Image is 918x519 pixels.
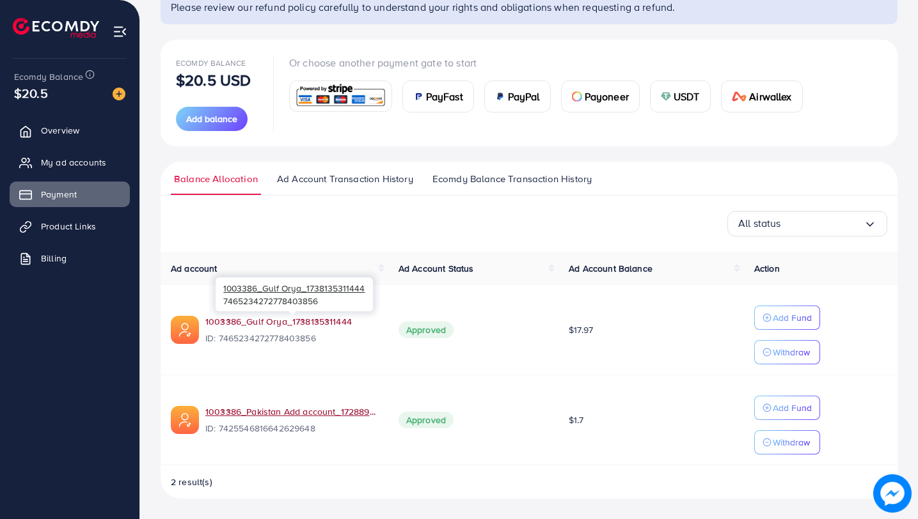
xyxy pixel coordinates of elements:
[10,118,130,143] a: Overview
[289,55,813,70] p: Or choose another payment gate to start
[754,340,820,364] button: Withdraw
[205,422,378,435] span: ID: 7425546816642629648
[749,89,791,104] span: Airwallex
[650,81,711,112] a: cardUSDT
[205,405,378,418] a: 1003386_Pakistan Add account_1728894866261
[727,211,887,236] div: Search for option
[41,124,79,137] span: Overview
[41,220,96,233] span: Product Links
[289,81,392,112] a: card
[585,89,629,104] span: Payoneer
[171,476,212,488] span: 2 result(s)
[205,332,378,345] span: ID: 7465234272778403856
[721,81,803,112] a: cardAirwallex
[508,89,540,104] span: PayPal
[773,345,810,360] p: Withdraw
[41,188,77,201] span: Payment
[294,82,388,110] img: card
[41,156,106,169] span: My ad accounts
[402,81,474,112] a: cardPayFast
[773,400,812,415] p: Add Fund
[773,435,810,450] p: Withdraw
[186,112,237,125] span: Add balance
[10,245,130,271] a: Billing
[10,182,130,207] a: Payment
[223,282,365,294] span: 1003386_Gulf Orya_1738135311444
[205,405,378,435] div: <span class='underline'>1003386_Pakistan Add account_1728894866261</span></br>7425546816642629648
[14,84,48,102] span: $20.5
[561,81,640,112] a: cardPayoneer
[174,172,258,186] span: Balance Allocation
[10,150,130,175] a: My ad accounts
[399,262,474,275] span: Ad Account Status
[426,89,463,104] span: PayFast
[399,412,454,428] span: Approved
[484,81,551,112] a: cardPayPal
[113,24,127,39] img: menu
[432,172,592,186] span: Ecomdy Balance Transaction History
[10,213,130,239] a: Product Links
[171,316,199,344] img: ic-ads-acc.e4c84228.svg
[113,88,125,100] img: image
[569,414,583,426] span: $1.7
[873,474,912,513] img: image
[413,91,423,102] img: card
[205,315,378,328] a: 1003386_Gulf Orya_1738135311444
[41,252,67,265] span: Billing
[572,91,582,102] img: card
[754,262,780,275] span: Action
[754,396,820,420] button: Add Fund
[569,262,653,275] span: Ad Account Balance
[176,72,251,88] p: $20.5 USD
[674,89,700,104] span: USDT
[569,323,593,336] span: $17.97
[176,58,246,68] span: Ecomdy Balance
[171,406,199,434] img: ic-ads-acc.e4c84228.svg
[176,107,248,131] button: Add balance
[754,430,820,454] button: Withdraw
[732,91,747,102] img: card
[738,213,781,233] span: All status
[495,91,505,102] img: card
[754,306,820,330] button: Add Fund
[14,70,83,83] span: Ecomdy Balance
[773,310,812,325] p: Add Fund
[781,213,864,233] input: Search for option
[216,277,373,311] div: 7465234272778403856
[13,18,99,38] img: logo
[661,91,671,102] img: card
[171,262,218,275] span: Ad account
[399,321,454,338] span: Approved
[277,172,413,186] span: Ad Account Transaction History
